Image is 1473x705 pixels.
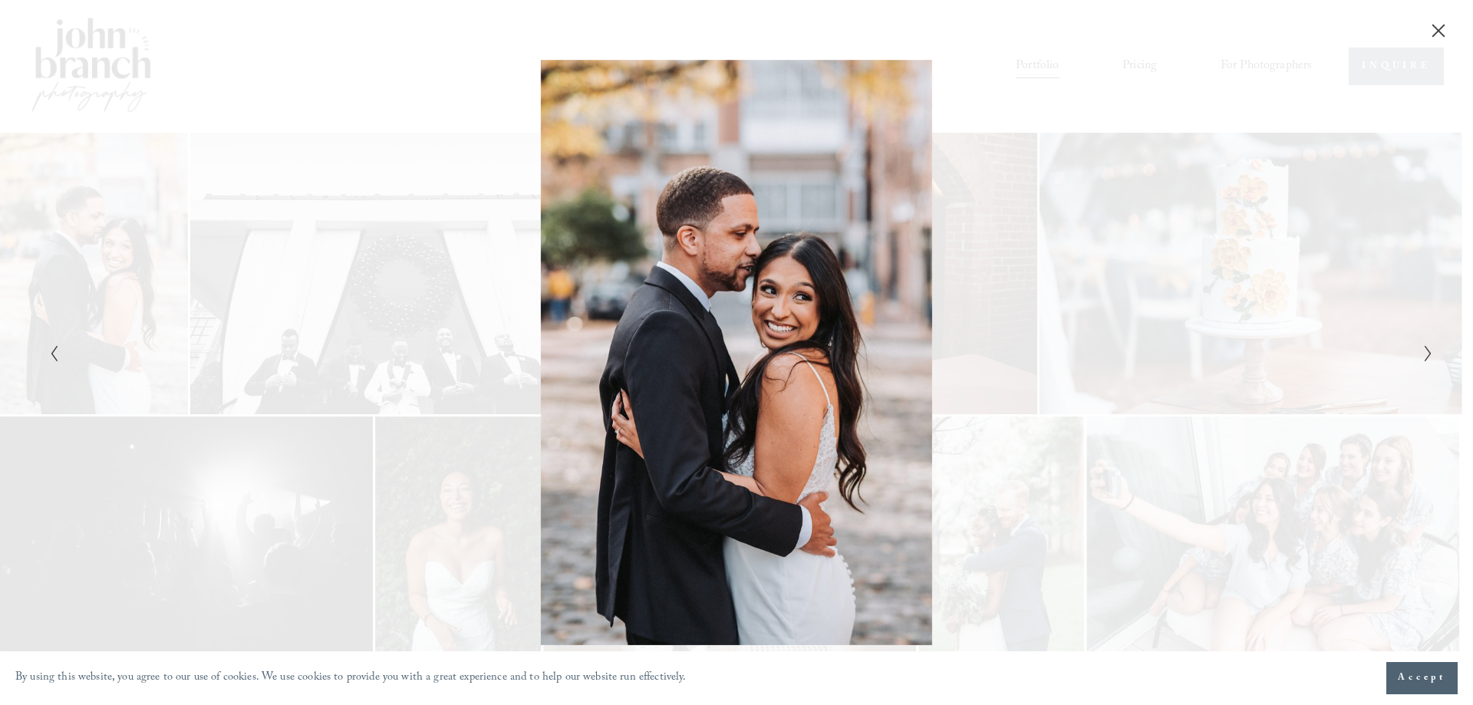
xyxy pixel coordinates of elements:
button: Accept [1386,662,1458,694]
button: Next Slide [1419,344,1429,362]
p: By using this website, you agree to our use of cookies. We use cookies to provide you with a grea... [15,667,687,690]
button: Close [1426,22,1451,39]
span: Accept [1398,670,1446,686]
button: Previous Slide [44,344,54,362]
